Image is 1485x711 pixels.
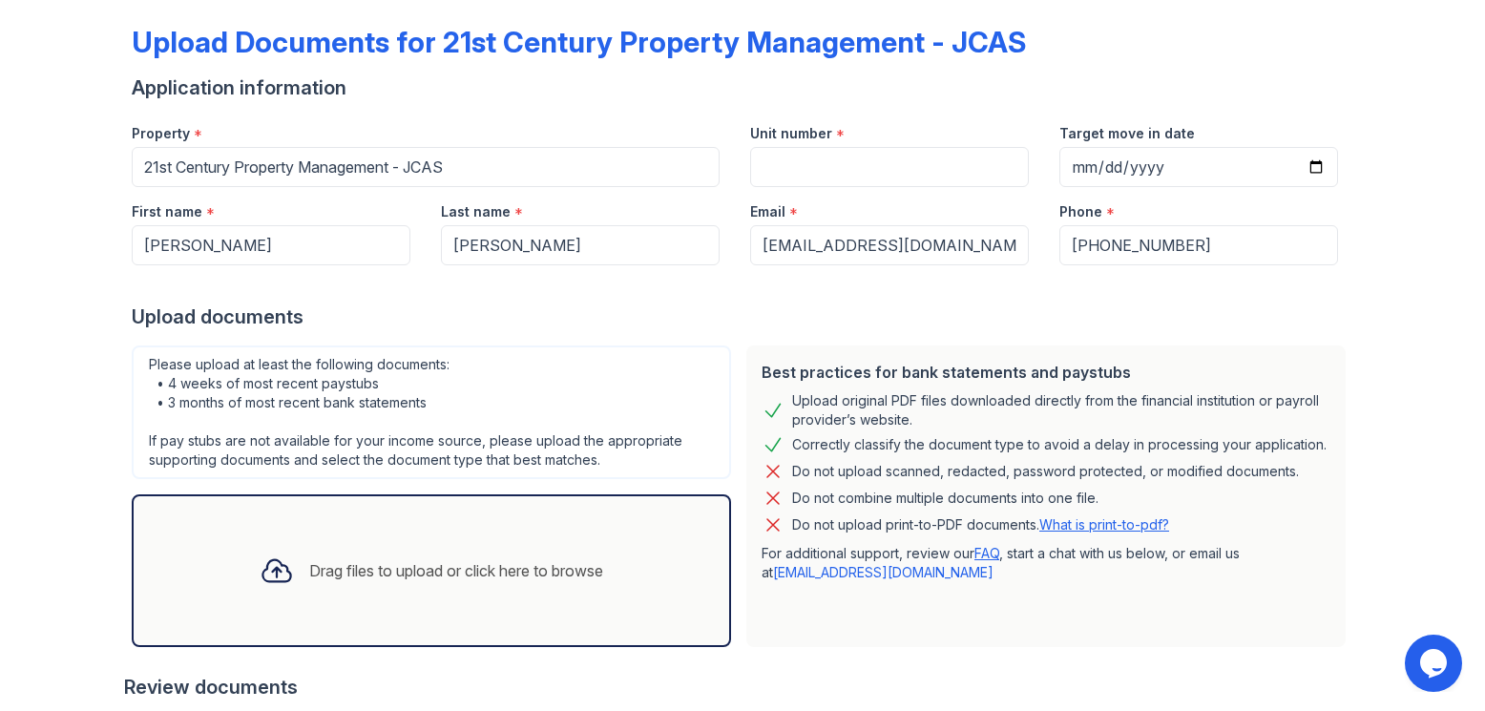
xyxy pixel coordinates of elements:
div: Correctly classify the document type to avoid a delay in processing your application. [792,433,1327,456]
p: Do not upload print-to-PDF documents. [792,515,1169,534]
div: Do not combine multiple documents into one file. [792,487,1098,510]
div: Best practices for bank statements and paystubs [762,361,1330,384]
a: What is print-to-pdf? [1039,516,1169,533]
div: Please upload at least the following documents: • 4 weeks of most recent paystubs • 3 months of m... [132,345,731,479]
label: First name [132,202,202,221]
iframe: chat widget [1405,635,1466,692]
div: Upload Documents for 21st Century Property Management - JCAS [132,25,1026,59]
div: Do not upload scanned, redacted, password protected, or modified documents. [792,460,1299,483]
div: Upload documents [132,303,1353,330]
a: [EMAIL_ADDRESS][DOMAIN_NAME] [773,564,993,580]
p: For additional support, review our , start a chat with us below, or email us at [762,544,1330,582]
label: Property [132,124,190,143]
label: Email [750,202,785,221]
div: Review documents [124,674,1353,701]
a: FAQ [974,545,999,561]
div: Application information [132,74,1353,101]
div: Drag files to upload or click here to browse [309,559,603,582]
label: Phone [1059,202,1102,221]
label: Target move in date [1059,124,1195,143]
label: Unit number [750,124,832,143]
div: Upload original PDF files downloaded directly from the financial institution or payroll provider’... [792,391,1330,429]
label: Last name [441,202,511,221]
